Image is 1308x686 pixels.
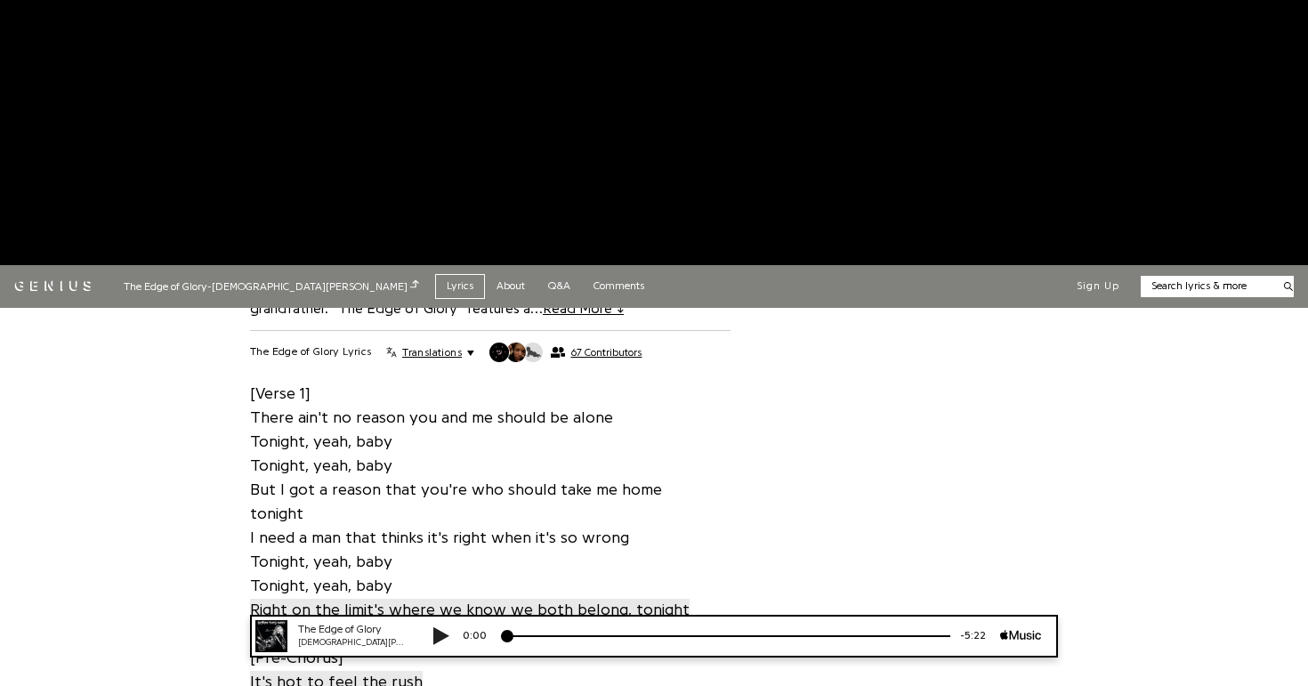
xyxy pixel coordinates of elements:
a: Lyrics [435,274,485,298]
span: 67 Contributors [570,346,642,359]
div: -5:22 [715,13,764,28]
span: Right on the limit's where we know we both belong, tonight [250,599,690,620]
a: About [485,274,537,298]
button: Sign Up [1077,279,1119,294]
input: Search lyrics & more [1141,278,1273,294]
div: The Edge of Glory - [DEMOGRAPHIC_DATA][PERSON_NAME] [124,278,419,295]
a: Right on the limit's where we know we both belong, tonight [250,597,690,621]
iframe: Advertisement [222,21,1086,244]
button: 67 Contributors [488,342,642,363]
h2: The Edge of Glory Lyrics [250,345,372,359]
a: Q&A [537,274,582,298]
a: “The Edge of Glory” is a song by [DEMOGRAPHIC_DATA][PERSON_NAME], which was released as the third... [250,238,718,316]
span: Read More [543,302,624,316]
span: Translations [402,345,462,359]
button: Translations [386,345,474,359]
a: Comments [582,274,656,298]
